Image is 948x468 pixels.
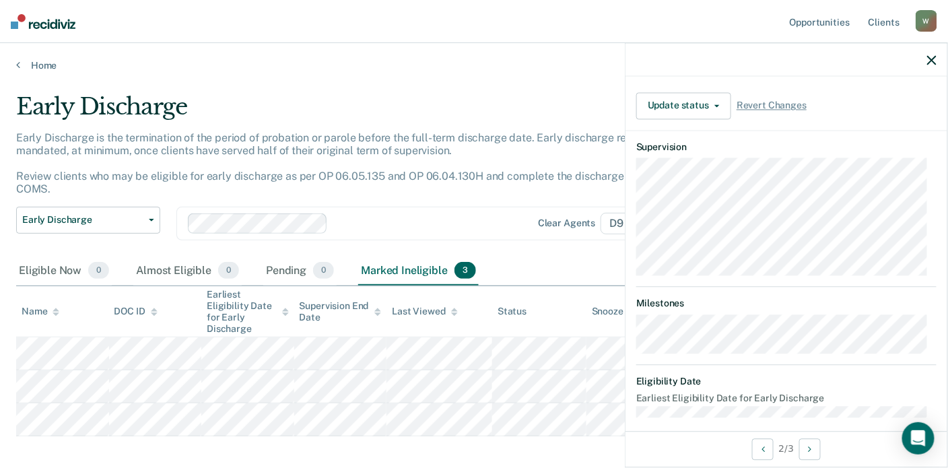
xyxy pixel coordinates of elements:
[133,257,242,286] div: Almost Eligible
[207,289,289,334] div: Earliest Eligibility Date for Early Discharge
[16,59,932,71] a: Home
[16,131,691,196] p: Early Discharge is the termination of the period of probation or parole before the full-term disc...
[22,214,143,226] span: Early Discharge
[916,10,937,32] div: W
[392,306,457,317] div: Last Viewed
[218,262,239,279] span: 0
[11,14,75,29] img: Recidiviz
[498,306,527,317] div: Status
[263,257,337,286] div: Pending
[636,393,937,404] dt: Earliest Eligibility Date for Early Discharge
[16,93,727,131] div: Early Discharge
[114,306,158,317] div: DOC ID
[454,262,476,279] span: 3
[737,100,807,112] span: Revert Changes
[799,438,821,460] button: Next Opportunity
[538,218,595,229] div: Clear agents
[636,92,731,119] button: Update status
[22,306,59,317] div: Name
[752,438,774,460] button: Previous Opportunity
[358,257,479,286] div: Marked Ineligible
[16,257,112,286] div: Eligible Now
[300,300,382,323] div: Supervision End Date
[636,298,937,309] dt: Milestones
[636,376,937,387] dt: Eligibility Date
[88,262,109,279] span: 0
[313,262,334,279] span: 0
[601,213,643,234] span: D9
[625,431,947,467] div: 2 / 3
[902,422,935,455] div: Open Intercom Messenger
[636,141,937,153] dt: Supervision
[592,306,668,317] div: Snooze ends in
